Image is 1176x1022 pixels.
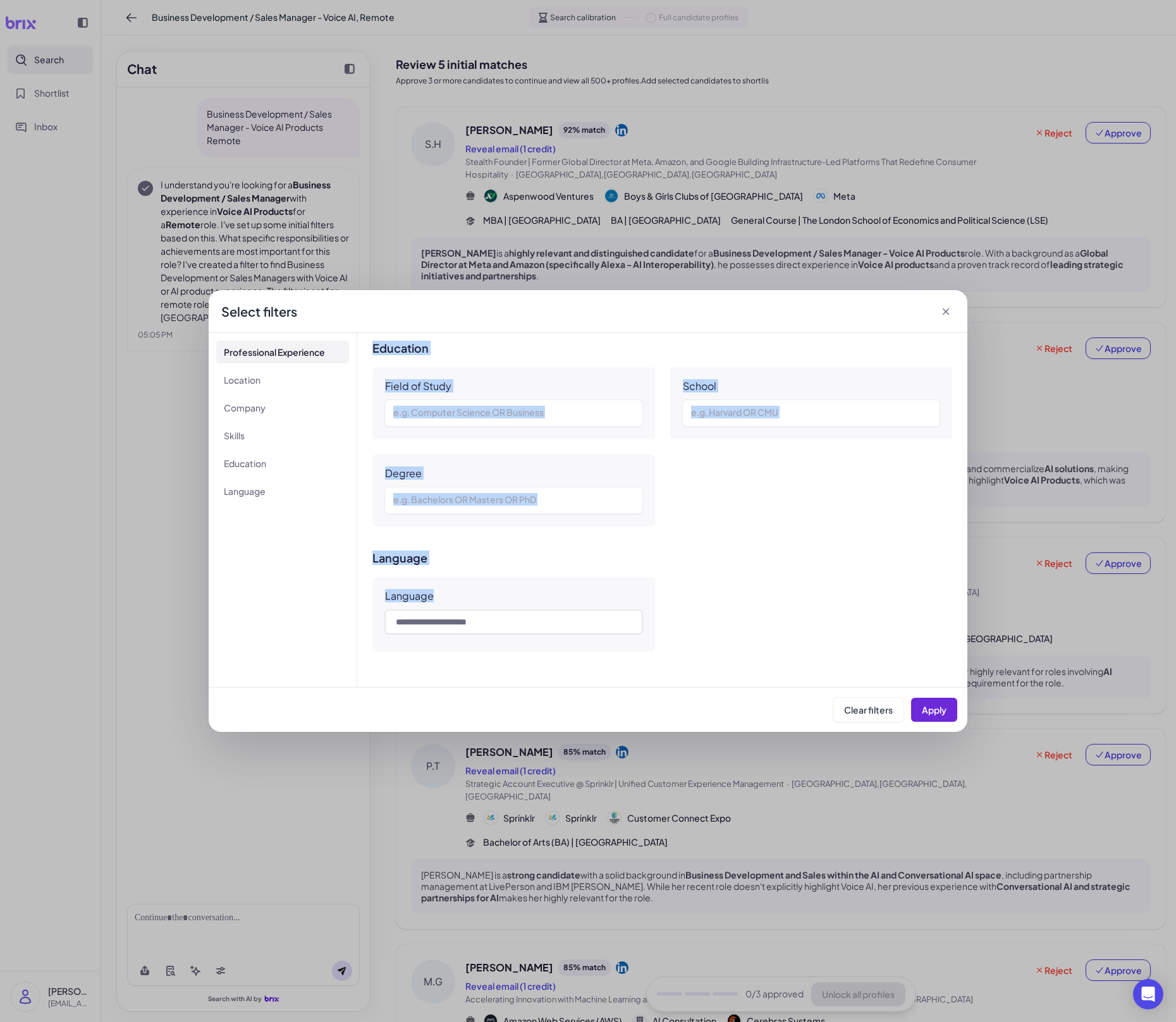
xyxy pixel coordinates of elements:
[844,704,893,715] span: Clear filters
[683,380,716,392] div: School
[221,303,297,320] div: Select filters
[922,704,946,715] span: Apply
[216,368,349,391] li: Location
[385,590,434,602] div: Language
[216,424,349,447] li: Skills
[216,452,349,475] li: Education
[911,698,957,722] button: Apply
[216,341,349,363] li: Professional Experience
[385,380,451,392] div: Field of Study
[372,552,952,564] h3: Language
[833,698,903,722] button: Clear filters
[372,342,952,355] h3: Education
[1133,979,1163,1009] div: Open Intercom Messenger
[216,480,349,502] li: Language
[385,467,422,480] div: Degree
[216,396,349,419] li: Company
